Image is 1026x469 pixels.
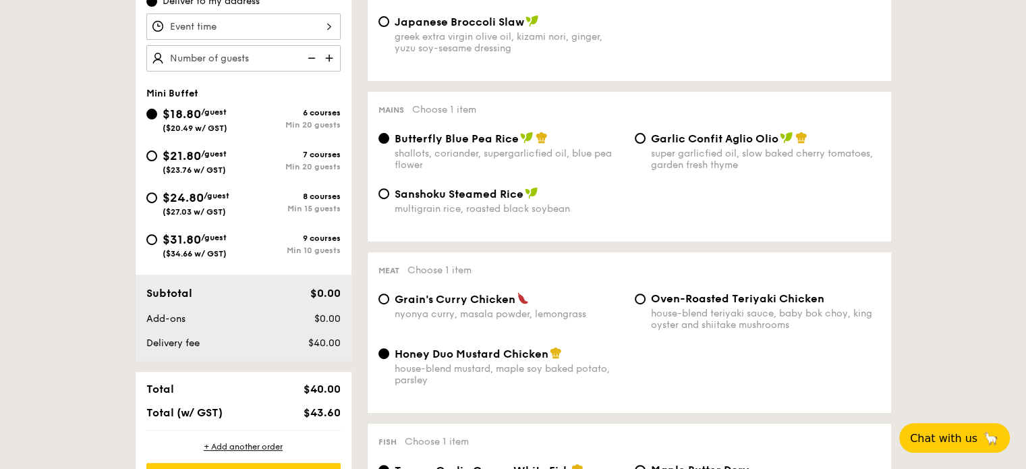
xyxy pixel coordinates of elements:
[146,406,223,419] span: Total (w/ GST)
[395,363,624,386] div: house-blend mustard, maple soy baked potato, parsley
[163,207,226,217] span: ($27.03 w/ GST)
[780,132,793,144] img: icon-vegan.f8ff3823.svg
[146,313,186,325] span: Add-ons
[395,132,519,145] span: Butterfly Blue Pea Rice
[405,436,469,447] span: Choose 1 item
[201,233,227,242] span: /guest
[412,104,476,115] span: Choose 1 item
[407,265,472,276] span: Choose 1 item
[146,337,200,349] span: Delivery fee
[163,232,201,247] span: $31.80
[303,383,340,395] span: $40.00
[308,337,340,349] span: $40.00
[517,292,529,304] img: icon-spicy.37a8142b.svg
[983,431,999,446] span: 🦙
[378,294,389,304] input: Grain's Curry Chickennyonya curry, masala powder, lemongrass
[244,204,341,213] div: Min 15 guests
[520,132,534,144] img: icon-vegan.f8ff3823.svg
[310,287,340,300] span: $0.00
[320,45,341,71] img: icon-add.58712e84.svg
[201,107,227,117] span: /guest
[378,105,404,115] span: Mains
[244,192,341,201] div: 8 courses
[525,187,538,199] img: icon-vegan.f8ff3823.svg
[146,441,341,452] div: + Add another order
[378,348,389,359] input: Honey Duo Mustard Chickenhouse-blend mustard, maple soy baked potato, parsley
[899,423,1010,453] button: Chat with us🦙
[146,192,157,203] input: $24.80/guest($27.03 w/ GST)8 coursesMin 15 guests
[635,294,646,304] input: Oven-Roasted Teriyaki Chickenhouse-blend teriyaki sauce, baby bok choy, king oyster and shiitake ...
[536,132,548,144] img: icon-chef-hat.a58ddaea.svg
[163,249,227,258] span: ($34.66 w/ GST)
[163,148,201,163] span: $21.80
[795,132,807,144] img: icon-chef-hat.a58ddaea.svg
[163,107,201,121] span: $18.80
[244,233,341,243] div: 9 courses
[378,437,397,447] span: Fish
[378,133,389,144] input: Butterfly Blue Pea Riceshallots, coriander, supergarlicfied oil, blue pea flower
[395,308,624,320] div: nyonya curry, masala powder, lemongrass
[395,31,624,54] div: greek extra virgin olive oil, kizami nori, ginger, yuzu soy-sesame dressing
[635,133,646,144] input: Garlic Confit Aglio Oliosuper garlicfied oil, slow baked cherry tomatoes, garden fresh thyme
[300,45,320,71] img: icon-reduce.1d2dbef1.svg
[244,120,341,130] div: Min 20 guests
[395,203,624,215] div: multigrain rice, roasted black soybean
[395,188,523,200] span: Sanshoku Steamed Rice
[244,108,341,117] div: 6 courses
[314,313,340,325] span: $0.00
[146,287,192,300] span: Subtotal
[395,293,515,306] span: Grain's Curry Chicken
[146,234,157,245] input: $31.80/guest($34.66 w/ GST)9 coursesMin 10 guests
[146,150,157,161] input: $21.80/guest($23.76 w/ GST)7 coursesMin 20 guests
[910,432,977,445] span: Chat with us
[395,348,548,360] span: Honey Duo Mustard Chicken
[244,150,341,159] div: 7 courses
[146,109,157,119] input: $18.80/guest($20.49 w/ GST)6 coursesMin 20 guests
[163,165,226,175] span: ($23.76 w/ GST)
[651,132,778,145] span: Garlic Confit Aglio Olio
[395,16,524,28] span: Japanese Broccoli Slaw
[244,162,341,171] div: Min 20 guests
[550,347,562,359] img: icon-chef-hat.a58ddaea.svg
[244,246,341,255] div: Min 10 guests
[204,191,229,200] span: /guest
[163,190,204,205] span: $24.80
[146,45,341,72] input: Number of guests
[163,123,227,133] span: ($20.49 w/ GST)
[201,149,227,159] span: /guest
[651,148,880,171] div: super garlicfied oil, slow baked cherry tomatoes, garden fresh thyme
[378,266,399,275] span: Meat
[651,292,824,305] span: Oven-Roasted Teriyaki Chicken
[146,88,198,99] span: Mini Buffet
[525,15,539,27] img: icon-vegan.f8ff3823.svg
[146,13,341,40] input: Event time
[378,188,389,199] input: Sanshoku Steamed Ricemultigrain rice, roasted black soybean
[146,383,174,395] span: Total
[651,308,880,331] div: house-blend teriyaki sauce, baby bok choy, king oyster and shiitake mushrooms
[378,16,389,27] input: Japanese Broccoli Slawgreek extra virgin olive oil, kizami nori, ginger, yuzu soy-sesame dressing
[303,406,340,419] span: $43.60
[395,148,624,171] div: shallots, coriander, supergarlicfied oil, blue pea flower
